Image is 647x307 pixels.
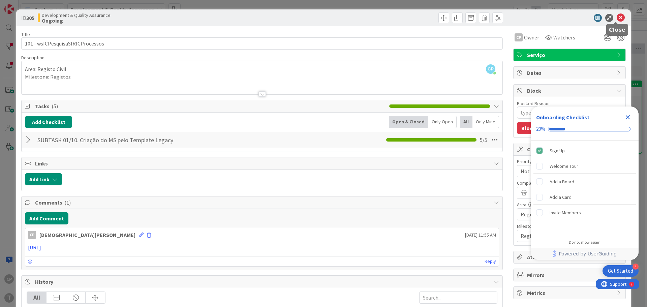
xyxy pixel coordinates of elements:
[533,174,636,189] div: Add a Board is incomplete.
[64,199,71,206] span: ( 1 )
[515,33,523,41] div: CP
[550,209,581,217] div: Invite Members
[517,159,622,164] div: Priority
[28,231,36,239] div: CP
[28,244,41,251] a: [URL]
[480,136,487,144] span: 5 / 5
[527,51,613,59] span: Serviço
[21,31,30,37] label: Title
[527,253,613,261] span: Attachments
[533,143,636,158] div: Sign Up is complete.
[39,231,135,239] div: [DEMOGRAPHIC_DATA][PERSON_NAME]
[633,264,639,270] div: 4
[534,248,635,260] a: Powered by UserGuiding
[550,178,574,186] div: Add a Board
[521,166,607,176] span: Not Set
[517,122,540,134] button: Block
[25,173,62,185] button: Add Link
[21,37,503,50] input: type card name here...
[531,141,639,235] div: Checklist items
[42,18,111,23] b: Ongoing
[25,116,72,128] button: Add Checklist
[42,12,111,18] span: Development & Quality Assurance
[486,64,495,74] span: CP
[536,113,589,121] div: Onboarding Checklist
[25,73,499,81] p: Milestone: Registos
[35,3,37,8] div: 2
[21,55,44,61] span: Description
[460,116,472,128] div: All
[550,147,565,155] div: Sign Up
[527,145,613,153] span: Custom Fields
[35,198,490,207] span: Comments
[517,224,622,228] div: Milestone
[531,106,639,260] div: Checklist Container
[536,126,545,132] div: 20%
[14,1,31,9] span: Support
[550,193,572,201] div: Add a Card
[553,33,575,41] span: Watchers
[25,65,499,73] p: Area: Registo Civil
[608,268,633,274] div: Get Started
[622,112,633,123] div: Close Checklist
[27,292,47,303] div: All
[521,231,607,241] span: Registos
[531,248,639,260] div: Footer
[465,232,496,239] span: [DATE] 11:55 AM
[35,278,490,286] span: History
[527,69,613,77] span: Dates
[550,162,578,170] div: Welcome Tour
[533,159,636,174] div: Welcome Tour is incomplete.
[603,265,639,277] div: Open Get Started checklist, remaining modules: 4
[527,289,613,297] span: Metrics
[35,159,490,167] span: Links
[389,116,428,128] div: Open & Closed
[419,291,497,304] input: Search...
[485,257,496,266] a: Reply
[527,271,613,279] span: Mirrors
[524,33,539,41] span: Owner
[527,87,613,95] span: Block
[25,212,68,224] button: Add Comment
[428,116,457,128] div: Only Open
[517,100,550,106] label: Blocked Reason
[559,250,617,258] span: Powered by UserGuiding
[35,134,187,146] input: Add Checklist...
[521,210,607,219] span: Registo Civil
[536,126,633,132] div: Checklist progress: 20%
[609,27,625,33] h5: Close
[21,14,34,22] span: ID
[569,240,600,245] div: Do not show again
[517,202,622,207] div: Area
[533,190,636,205] div: Add a Card is incomplete.
[52,103,58,110] span: ( 5 )
[517,181,622,185] div: Complexidade
[26,14,34,21] b: 305
[472,116,499,128] div: Only Mine
[533,205,636,220] div: Invite Members is incomplete.
[35,102,386,110] span: Tasks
